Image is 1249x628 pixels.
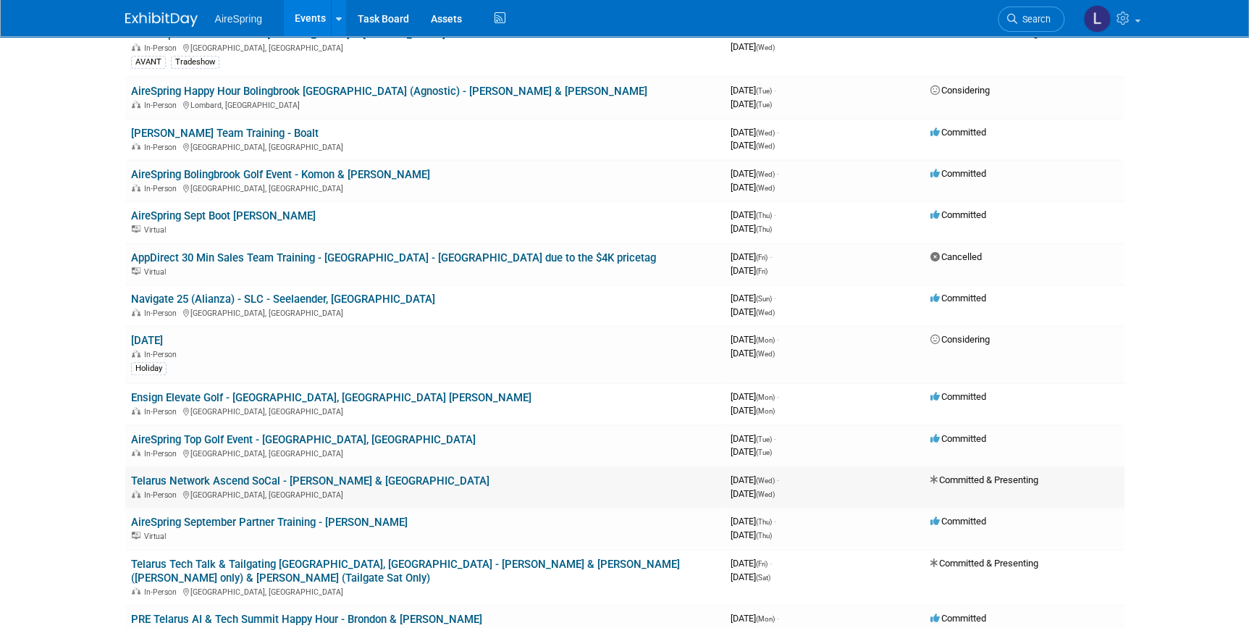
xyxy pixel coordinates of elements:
div: [GEOGRAPHIC_DATA], [GEOGRAPHIC_DATA] [131,41,719,53]
span: - [770,558,772,569]
a: [PERSON_NAME] Team Training - Boalt [131,127,319,140]
span: [DATE] [731,251,772,262]
span: Committed [930,293,986,303]
div: [GEOGRAPHIC_DATA], [GEOGRAPHIC_DATA] [131,488,719,500]
span: In-Person [144,101,181,110]
span: (Wed) [756,142,775,150]
img: In-Person Event [132,43,140,51]
span: (Tue) [756,448,772,456]
div: AVANT [131,56,166,69]
span: [DATE] [731,127,779,138]
span: (Fri) [756,267,768,275]
a: AireSpring Bolingbrook Golf Event - Komon & [PERSON_NAME] [131,168,430,181]
a: AppDirect 30 Min Sales Team Training - [GEOGRAPHIC_DATA] - [GEOGRAPHIC_DATA] due to the $4K pricetag [131,251,656,264]
span: Virtual [144,225,170,235]
a: Telarus Network Ascend SoCal - [PERSON_NAME] & [GEOGRAPHIC_DATA] [131,474,489,487]
span: Virtual [144,532,170,541]
img: ExhibitDay [125,12,198,27]
img: In-Person Event [132,587,140,595]
span: (Thu) [756,212,772,219]
span: In-Person [144,490,181,500]
span: Considering [930,334,990,345]
div: [GEOGRAPHIC_DATA], [GEOGRAPHIC_DATA] [131,405,719,416]
span: In-Person [144,350,181,359]
span: [DATE] [731,348,775,359]
span: (Fri) [756,560,768,568]
a: Telarus Tech Talk & Tailgating [GEOGRAPHIC_DATA], [GEOGRAPHIC_DATA] - [PERSON_NAME] & [PERSON_NAM... [131,558,680,585]
img: In-Person Event [132,309,140,316]
span: Committed [930,516,986,527]
img: In-Person Event [132,101,140,108]
span: [DATE] [731,613,779,624]
span: (Tue) [756,101,772,109]
span: (Wed) [756,170,775,178]
span: (Tue) [756,435,772,443]
img: In-Person Event [132,490,140,498]
span: [DATE] [731,446,772,457]
span: - [770,251,772,262]
span: In-Person [144,184,181,193]
span: (Mon) [756,407,775,415]
img: In-Person Event [132,449,140,456]
span: (Mon) [756,336,775,344]
span: (Mon) [756,615,775,623]
span: [DATE] [731,474,779,485]
a: AireSpring September Partner Training - [PERSON_NAME] [131,516,408,529]
span: [DATE] [731,529,772,540]
span: [DATE] [731,488,775,499]
span: [DATE] [731,223,772,234]
span: Considering [930,85,990,96]
img: In-Person Event [132,407,140,414]
span: [DATE] [731,516,776,527]
img: Virtual Event [132,267,140,275]
span: AireSpring [215,13,262,25]
span: [DATE] [731,293,776,303]
span: Committed [930,168,986,179]
a: AireSpring Top Golf Event - [GEOGRAPHIC_DATA], [GEOGRAPHIC_DATA] [131,433,476,446]
span: [DATE] [731,140,775,151]
span: [DATE] [731,265,768,276]
span: [DATE] [731,99,772,109]
img: Virtual Event [132,225,140,233]
span: [DATE] [731,85,776,96]
img: Lisa Chow [1083,5,1111,33]
span: (Thu) [756,225,772,233]
span: In-Person [144,449,181,459]
span: (Wed) [756,490,775,498]
span: [DATE] [731,306,775,317]
a: AireSpring Happy Hour Bolingbrook [GEOGRAPHIC_DATA] (Agnostic) - [PERSON_NAME] & [PERSON_NAME] [131,85,647,98]
img: In-Person Event [132,143,140,150]
span: - [777,127,779,138]
img: In-Person Event [132,350,140,357]
span: (Wed) [756,43,775,51]
span: (Wed) [756,350,775,358]
div: [GEOGRAPHIC_DATA], [GEOGRAPHIC_DATA] [131,447,719,459]
div: Holiday [131,362,167,375]
img: Virtual Event [132,532,140,539]
span: In-Person [144,309,181,318]
span: - [777,391,779,402]
span: [DATE] [731,209,776,220]
span: - [774,209,776,220]
span: (Wed) [756,477,775,485]
span: [DATE] [731,391,779,402]
span: (Wed) [756,309,775,317]
span: (Thu) [756,532,772,540]
span: Committed [930,127,986,138]
span: Search [1017,14,1051,25]
div: [GEOGRAPHIC_DATA], [GEOGRAPHIC_DATA] [131,306,719,318]
span: Committed [930,433,986,444]
span: - [774,516,776,527]
span: Committed [930,209,986,220]
a: PRE Telarus AI & Tech Summit Happy Hour - Brondon & [PERSON_NAME] [131,613,482,626]
span: [DATE] [731,433,776,444]
span: Committed [930,613,986,624]
span: Committed & Presenting [930,474,1038,485]
div: [GEOGRAPHIC_DATA], [GEOGRAPHIC_DATA] [131,182,719,193]
span: [DATE] [731,558,772,569]
span: In-Person [144,587,181,597]
span: In-Person [144,43,181,53]
span: (Sun) [756,295,772,303]
span: [DATE] [731,182,775,193]
span: [DATE] [731,168,779,179]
